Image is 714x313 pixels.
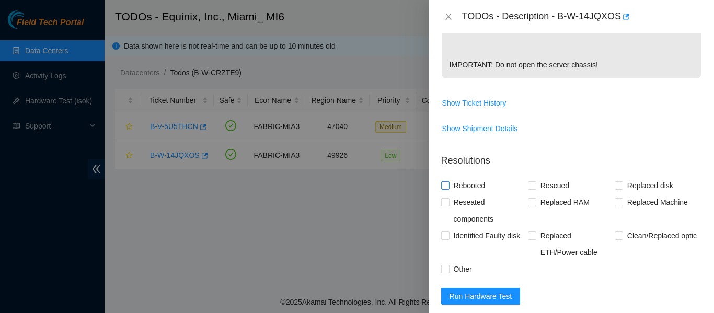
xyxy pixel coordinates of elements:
span: Rescued [536,177,573,194]
span: Replaced RAM [536,194,594,211]
span: Replaced Machine [623,194,692,211]
span: Reseated components [450,194,528,227]
span: Other [450,261,476,277]
span: Replaced ETH/Power cable [536,227,615,261]
button: Show Ticket History [442,95,507,111]
span: Show Shipment Details [442,123,518,134]
span: Identified Faulty disk [450,227,525,244]
span: Replaced disk [623,177,677,194]
span: Rebooted [450,177,490,194]
span: Show Ticket History [442,97,506,109]
div: TODOs - Description - B-W-14JQXOS [462,8,701,25]
span: Run Hardware Test [450,291,512,302]
button: Show Shipment Details [442,120,519,137]
button: Close [441,12,456,22]
button: Run Hardware Test [441,288,521,305]
span: close [444,13,453,21]
span: Clean/Replaced optic [623,227,701,244]
p: Resolutions [441,145,701,168]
